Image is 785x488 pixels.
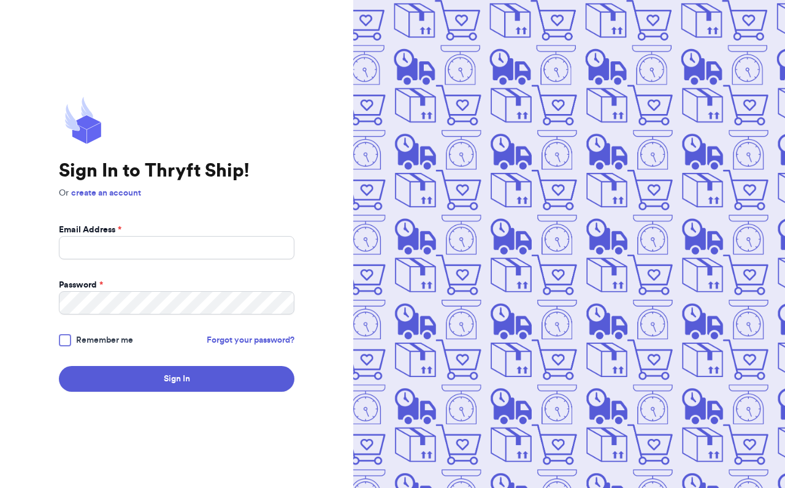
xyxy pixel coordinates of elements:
button: Sign In [59,366,294,392]
a: Forgot your password? [207,334,294,346]
label: Email Address [59,224,121,236]
a: create an account [71,189,141,197]
span: Remember me [76,334,133,346]
h1: Sign In to Thryft Ship! [59,160,294,182]
label: Password [59,279,103,291]
p: Or [59,187,294,199]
